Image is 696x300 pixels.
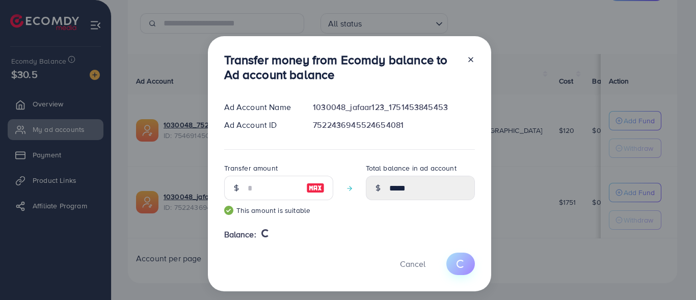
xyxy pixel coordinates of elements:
[224,229,256,240] span: Balance:
[653,254,688,292] iframe: Chat
[400,258,425,269] span: Cancel
[306,182,325,194] img: image
[216,119,305,131] div: Ad Account ID
[224,163,278,173] label: Transfer amount
[224,206,233,215] img: guide
[305,101,483,113] div: 1030048_jafaar123_1751453845453
[216,101,305,113] div: Ad Account Name
[366,163,457,173] label: Total balance in ad account
[387,253,438,275] button: Cancel
[305,119,483,131] div: 7522436945524654081
[224,205,333,215] small: This amount is suitable
[224,52,459,82] h3: Transfer money from Ecomdy balance to Ad account balance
